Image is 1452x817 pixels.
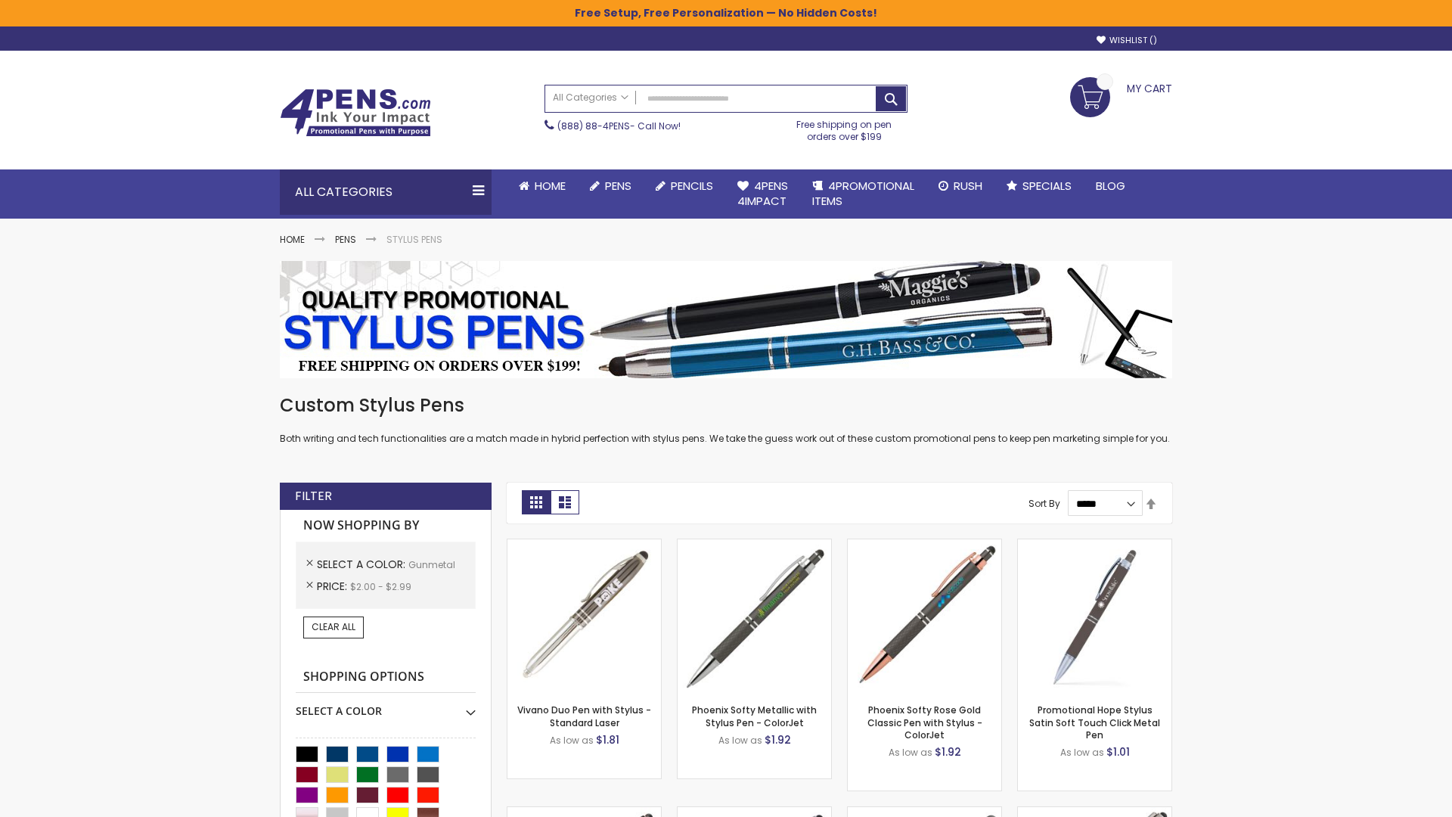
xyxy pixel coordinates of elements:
a: Phoenix Softy Metallic with Stylus Pen - ColorJet [692,704,817,728]
a: Home [507,169,578,203]
strong: Now Shopping by [296,510,476,542]
a: Promotional Hope Stylus Satin Soft Touch Click Metal Pen-Gunmetal [1018,539,1171,551]
label: Sort By [1028,497,1060,510]
a: Phoenix Softy Rose Gold Classic Pen with Stylus - ColorJet-Gunmetal [848,539,1001,551]
span: $1.81 [596,732,619,747]
a: Phoenix Softy Rose Gold Classic Pen with Stylus - ColorJet [867,704,982,741]
a: Phoenix Softy Metallic with Stylus Pen - ColorJet-Gunmetal [678,539,831,551]
a: Blog [1084,169,1137,203]
a: All Categories [545,85,636,110]
h1: Custom Stylus Pens [280,393,1172,418]
img: Stylus Pens [280,261,1172,378]
img: Vivano Duo Pen with Stylus - Standard Laser-Gunmetal [507,539,661,693]
span: Rush [954,178,982,194]
span: As low as [550,734,594,747]
img: Phoenix Softy Metallic with Stylus Pen - ColorJet-Gunmetal [678,539,831,693]
strong: Filter [295,488,332,505]
span: Specials [1022,178,1072,194]
strong: Grid [522,490,551,514]
a: Rush [926,169,994,203]
span: $1.92 [935,744,961,760]
span: As low as [1060,746,1104,759]
span: $1.92 [765,732,791,747]
a: 4Pens4impact [725,169,800,219]
div: Free shipping on pen orders over $199 [781,113,908,143]
a: Clear All [303,617,364,638]
img: Promotional Hope Stylus Satin Soft Touch Click Metal Pen-Gunmetal [1018,539,1171,693]
span: Home [535,178,566,194]
a: Pencils [644,169,725,203]
a: (888) 88-4PENS [557,120,630,132]
span: Gunmetal [408,558,455,571]
span: As low as [718,734,762,747]
strong: Stylus Pens [386,233,442,246]
span: Price [317,579,350,594]
a: Vivano Duo Pen with Stylus - Standard Laser-Gunmetal [507,539,661,551]
a: Home [280,233,305,246]
a: Vivano Duo Pen with Stylus - Standard Laser [517,704,651,728]
span: $2.00 - $2.99 [350,580,411,593]
span: 4PROMOTIONAL ITEMS [812,178,914,209]
div: All Categories [280,169,492,215]
div: Select A Color [296,693,476,719]
span: - Call Now! [557,120,681,132]
span: 4Pens 4impact [737,178,788,209]
span: Select A Color [317,557,408,572]
span: Pens [605,178,631,194]
a: Wishlist [1097,35,1157,46]
span: $1.01 [1106,744,1130,760]
a: Pens [578,169,644,203]
span: Pencils [671,178,713,194]
strong: Shopping Options [296,661,476,694]
a: Pens [335,233,356,246]
span: As low as [889,746,932,759]
img: 4Pens Custom Pens and Promotional Products [280,89,431,137]
a: 4PROMOTIONALITEMS [800,169,926,219]
a: Specials [994,169,1084,203]
span: Blog [1096,178,1125,194]
a: Promotional Hope Stylus Satin Soft Touch Click Metal Pen [1029,704,1160,741]
div: Both writing and tech functionalities are a match made in hybrid perfection with stylus pens. We ... [280,393,1172,446]
span: Clear All [312,620,355,633]
img: Phoenix Softy Rose Gold Classic Pen with Stylus - ColorJet-Gunmetal [848,539,1001,693]
span: All Categories [553,92,628,104]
